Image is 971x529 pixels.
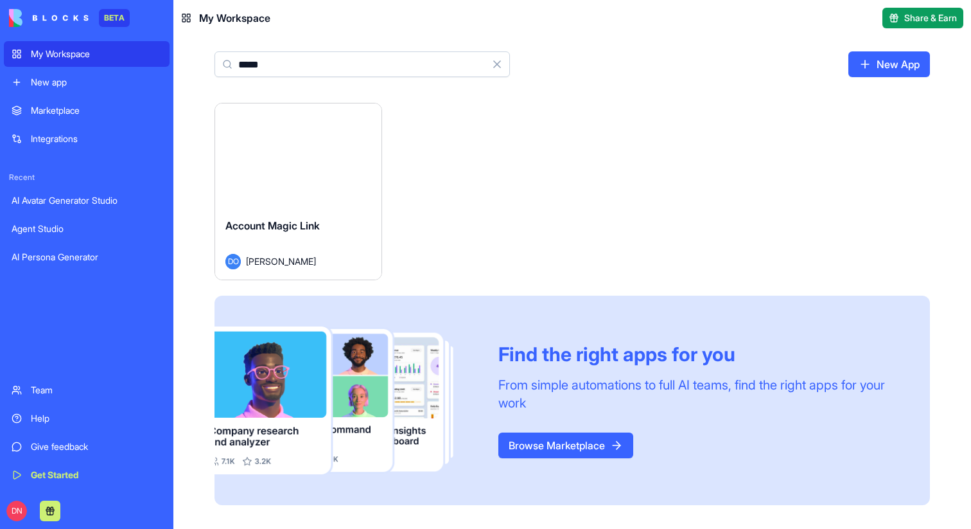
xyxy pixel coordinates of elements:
div: New app [31,76,162,89]
div: Get Started [31,469,162,481]
span: Account Magic Link [225,219,320,232]
div: Agent Studio [12,222,162,235]
span: Recent [4,172,170,183]
span: Share & Earn [904,12,957,24]
div: From simple automations to full AI teams, find the right apps for your work [498,376,899,412]
button: Clear [484,51,510,77]
a: Team [4,377,170,403]
a: BETA [9,9,130,27]
a: AI Avatar Generator Studio [4,188,170,213]
img: logo [9,9,89,27]
div: Marketplace [31,104,162,117]
span: [PERSON_NAME] [246,255,316,268]
div: BETA [99,9,130,27]
div: Find the right apps for you [498,343,899,366]
button: Share & Earn [882,8,963,28]
a: My Workspace [4,41,170,67]
a: Browse Marketplace [498,433,633,458]
a: Agent Studio [4,216,170,242]
div: Integrations [31,132,162,145]
a: Integrations [4,126,170,152]
div: Give feedback [31,440,162,453]
div: AI Avatar Generator Studio [12,194,162,207]
a: Get Started [4,462,170,488]
a: New app [4,69,170,95]
div: Team [31,384,162,397]
a: AI Persona Generator [4,244,170,270]
img: Frame_181_egmpey.png [214,327,478,474]
span: My Workspace [199,10,270,26]
a: Help [4,406,170,431]
div: My Workspace [31,48,162,60]
a: Give feedback [4,434,170,460]
div: AI Persona Generator [12,251,162,264]
a: New App [848,51,930,77]
span: DO [225,254,241,269]
a: Marketplace [4,98,170,123]
a: Account Magic LinkDO[PERSON_NAME] [214,103,382,280]
div: Help [31,412,162,425]
span: DN [6,501,27,521]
